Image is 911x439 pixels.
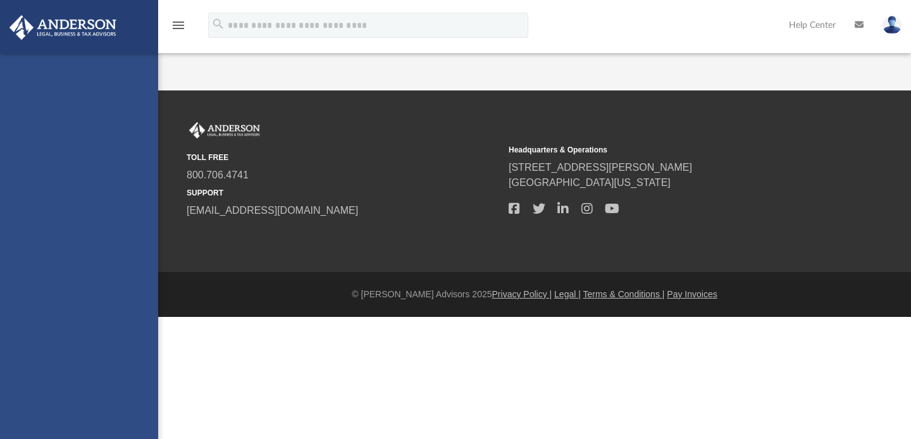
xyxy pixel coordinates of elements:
[171,18,186,33] i: menu
[6,15,120,40] img: Anderson Advisors Platinum Portal
[187,187,500,199] small: SUPPORT
[492,289,552,299] a: Privacy Policy |
[583,289,665,299] a: Terms & Conditions |
[554,289,581,299] a: Legal |
[509,144,822,156] small: Headquarters & Operations
[187,122,263,139] img: Anderson Advisors Platinum Portal
[667,289,717,299] a: Pay Invoices
[883,16,902,34] img: User Pic
[509,162,692,173] a: [STREET_ADDRESS][PERSON_NAME]
[187,170,249,180] a: 800.706.4741
[187,205,358,216] a: [EMAIL_ADDRESS][DOMAIN_NAME]
[187,152,500,163] small: TOLL FREE
[158,288,911,301] div: © [PERSON_NAME] Advisors 2025
[211,17,225,31] i: search
[171,24,186,33] a: menu
[509,177,671,188] a: [GEOGRAPHIC_DATA][US_STATE]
